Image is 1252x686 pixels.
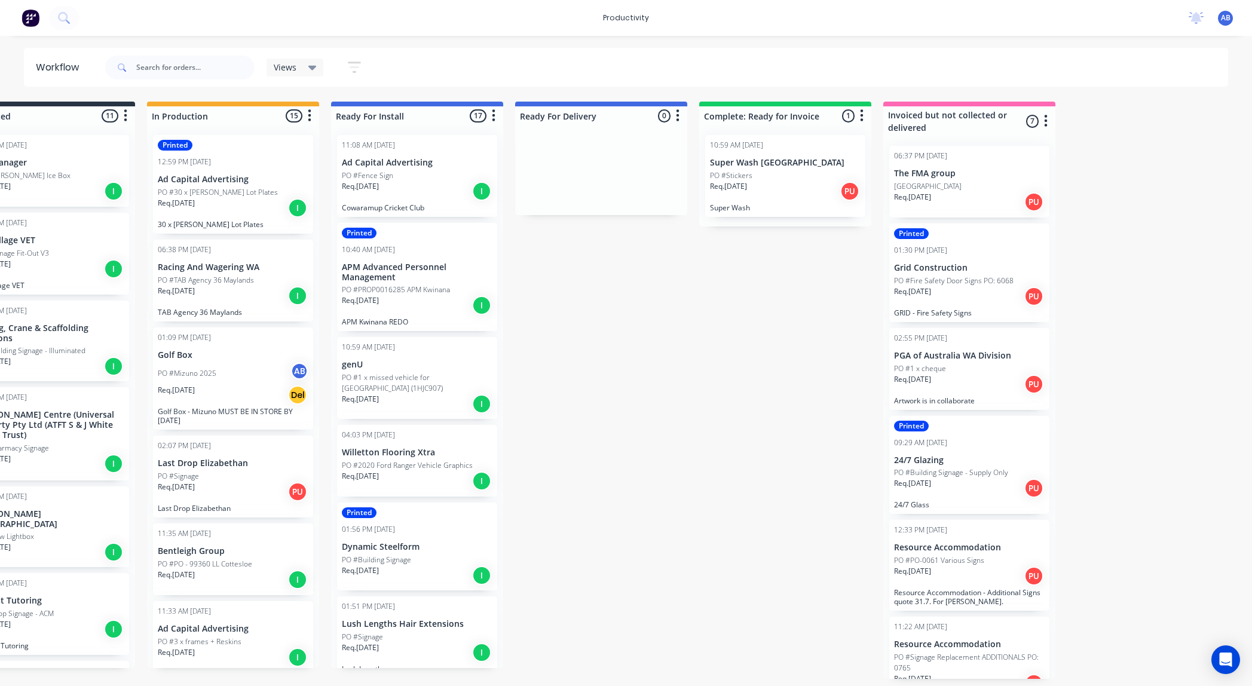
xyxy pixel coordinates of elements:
div: 11:08 AM [DATE] [342,140,395,151]
p: Lush Lengths. [342,664,492,673]
p: PO #PO - 99360 LL Cottesloe [158,559,252,569]
p: Req. [DATE] [342,565,379,576]
div: 04:03 PM [DATE]Willetton Flooring XtraPO #2020 Ford Ranger Vehicle GraphicsReq.[DATE]I [337,425,497,497]
p: Ad Capital Advertising [342,158,492,168]
input: Search for orders... [136,56,255,79]
div: PU [1024,375,1043,394]
div: 11:33 AM [DATE] [158,606,211,617]
div: I [288,286,307,305]
p: Req. [DATE] [894,286,931,297]
p: Last Drop Elizabethan [158,504,308,513]
p: Grid Construction [894,263,1045,273]
p: Req. [DATE] [894,374,931,385]
div: I [104,620,123,639]
div: 01:51 PM [DATE]Lush Lengths Hair ExtensionsPO #SignageReq.[DATE]ILush Lengths. [337,596,497,678]
p: APM Advanced Personnel Management [342,262,492,283]
div: 11:22 AM [DATE] [894,621,947,632]
div: Printed [894,421,929,431]
div: 01:09 PM [DATE]Golf BoxPO #Mizuno 2025ABReq.[DATE]DelGolf Box - Mizuno MUST BE IN STORE BY [DATE] [153,327,313,430]
div: Printed [158,140,192,151]
div: I [472,394,491,414]
div: I [288,198,307,218]
p: Req. [DATE] [342,181,379,192]
p: PO #3 x frames + Reskins [158,636,241,647]
div: 06:38 PM [DATE] [158,244,211,255]
p: PGA of Australia WA Division [894,351,1045,361]
div: 06:37 PM [DATE] [894,151,947,161]
div: productivity [597,9,655,27]
p: Req. [DATE] [342,471,379,482]
p: genU [342,360,492,370]
p: 24/7 Glass [894,500,1045,509]
div: PU [1024,479,1043,498]
div: 02:07 PM [DATE] [158,440,211,451]
p: Req. [DATE] [158,198,195,209]
p: PO #Signage [158,471,199,482]
p: PO #Signage Replacement ADDITIONALS PO: 0765 [894,652,1045,673]
p: PO #PROP0016285 APM Kwinana [342,284,450,295]
div: 11:35 AM [DATE]Bentleigh GroupPO #PO - 99360 LL CottesloeReq.[DATE]I [153,523,313,595]
p: Ad Capital Advertising [158,624,308,634]
div: I [472,296,491,315]
p: Req. [DATE] [158,482,195,492]
p: TAB Agency 36 Maylands [158,308,308,317]
p: 24/7 Glazing [894,455,1045,465]
div: Workflow [36,60,85,75]
div: I [472,471,491,491]
div: I [104,543,123,562]
p: PO #PO-0061 Various Signs [894,555,984,566]
p: Racing And Wagering WA [158,262,308,272]
div: Del [288,385,307,405]
p: Resource Accommodation [894,639,1045,650]
p: Resource Accommodation - Additional Signs quote 31.7. For [PERSON_NAME]. [894,588,1045,606]
p: PO #Signage [342,632,383,642]
div: I [288,648,307,667]
div: PU [1024,566,1043,586]
p: Golf Box - Mizuno MUST BE IN STORE BY [DATE] [158,407,308,425]
div: 09:29 AM [DATE] [894,437,947,448]
div: I [104,259,123,278]
div: 02:55 PM [DATE]PGA of Australia WA DivisionPO #1 x chequeReq.[DATE]PUArtwork is in collaborate [889,328,1049,410]
p: PO #1 x cheque [894,363,946,374]
p: Req. [DATE] [342,394,379,405]
div: 12:59 PM [DATE] [158,157,211,167]
p: [GEOGRAPHIC_DATA] [894,181,962,192]
div: PU [288,482,307,501]
div: 02:07 PM [DATE]Last Drop ElizabethanPO #SignageReq.[DATE]PULast Drop Elizabethan [153,436,313,517]
div: 01:30 PM [DATE] [894,245,947,256]
div: Printed01:30 PM [DATE]Grid ConstructionPO #Fire Safety Door Signs PO: 6068Req.[DATE]PUGRID - Fire... [889,223,1049,322]
p: Req. [DATE] [158,569,195,580]
p: Willetton Flooring Xtra [342,448,492,458]
div: 10:59 AM [DATE] [342,342,395,353]
div: I [104,357,123,376]
div: I [104,182,123,201]
p: GRID - Fire Safety Signs [894,308,1045,317]
div: Printed01:56 PM [DATE]Dynamic SteelformPO #Building SignageReq.[DATE]I [337,503,497,590]
div: Printed09:29 AM [DATE]24/7 GlazingPO #Building Signage - Supply OnlyReq.[DATE]PU24/7 Glass [889,416,1049,514]
div: PU [840,182,859,201]
span: AB [1221,13,1230,23]
p: PO #TAB Agency 36 Maylands [158,275,254,286]
p: Req. [DATE] [342,642,379,653]
div: Printed [342,228,376,238]
p: Req. [DATE] [342,295,379,306]
p: Lush Lengths Hair Extensions [342,619,492,629]
p: PO #Fire Safety Door Signs PO: 6068 [894,275,1014,286]
div: Open Intercom Messenger [1211,645,1240,674]
p: PO #Stickers [710,170,752,181]
p: Super Wash [GEOGRAPHIC_DATA] [710,158,861,168]
p: Req. [DATE] [158,647,195,658]
p: Req. [DATE] [894,566,931,577]
p: Req. [DATE] [894,478,931,489]
div: 10:59 AM [DATE] [710,140,763,151]
div: Printed10:40 AM [DATE]APM Advanced Personnel ManagementPO #PROP0016285 APM KwinanaReq.[DATE]IAPM ... [337,223,497,332]
p: PO #Fence Sign [342,170,393,181]
p: Req. [DATE] [158,286,195,296]
p: Req. [DATE] [894,192,931,203]
div: I [104,454,123,473]
p: Req. [DATE] [158,385,195,396]
div: I [472,566,491,585]
div: 11:08 AM [DATE]Ad Capital AdvertisingPO #Fence SignReq.[DATE]ICowaramup Cricket Club [337,135,497,217]
p: Last Drop Elizabethan [158,458,308,468]
div: 10:59 AM [DATE]Super Wash [GEOGRAPHIC_DATA]PO #StickersReq.[DATE]PUSuper Wash [705,135,865,217]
